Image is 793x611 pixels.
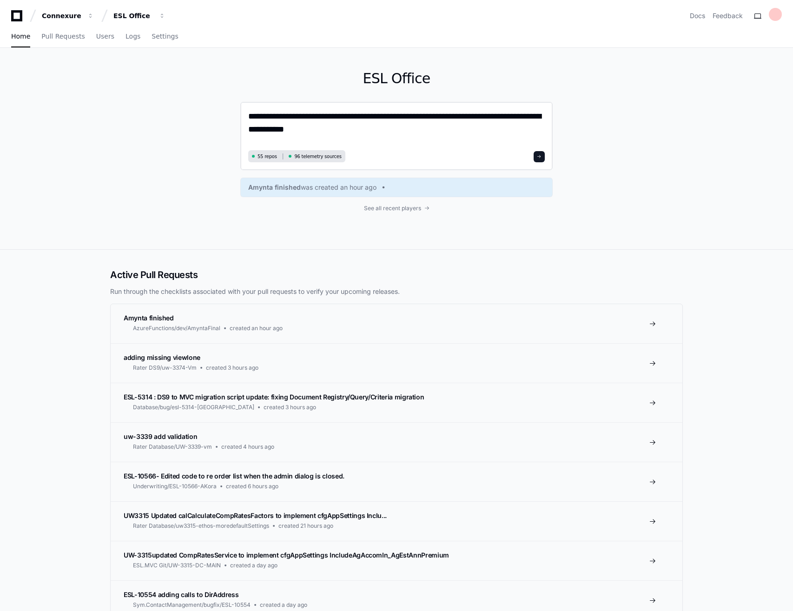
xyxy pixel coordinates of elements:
[240,205,553,212] a: See all recent players
[226,483,278,490] span: created 6 hours ago
[301,183,377,192] span: was created an hour ago
[133,325,220,332] span: AzureFunctions/dev/AmyntaFinal
[41,33,85,39] span: Pull Requests
[264,404,316,411] span: created 3 hours ago
[258,153,277,160] span: 55 repos
[113,11,153,20] div: ESL Office
[111,462,682,501] a: ESL-10566- Edited code to re order list when the admin dialog is closed.Underwriting/ESL-10566-AK...
[248,183,301,192] span: Amynta finished
[38,7,98,24] button: Connexure
[124,551,449,559] span: UW-3315updated CompRatesService to implement cfgAppSettings IncludeAgAccomIn_AgEstAnnPremium
[111,383,682,422] a: ESL-5314 : DS9 to MVC migration script update: fixing Document Registry/Query/Criteria migrationD...
[133,404,254,411] span: Database/bug/esl-5314-[GEOGRAPHIC_DATA]
[124,432,197,440] span: uw-3339 add validation
[110,268,683,281] h2: Active Pull Requests
[206,364,258,372] span: created 3 hours ago
[713,11,743,20] button: Feedback
[111,304,682,343] a: Amynta finishedAzureFunctions/dev/AmyntaFinalcreated an hour ago
[111,501,682,541] a: UW3315 Updated calCalculateCompRatesFactors to implement cfgAppSettings Inclu...Rater Database/uw...
[41,26,85,47] a: Pull Requests
[96,33,114,39] span: Users
[278,522,333,530] span: created 21 hours ago
[152,26,178,47] a: Settings
[240,70,553,87] h1: ESL Office
[133,562,221,569] span: ESL.MVC Git/UW-3315-DC-MAIN
[111,343,682,383] a: adding missing viewloneRater DS9/uw-3374-Vmcreated 3 hours ago
[96,26,114,47] a: Users
[230,562,278,569] span: created a day ago
[111,422,682,462] a: uw-3339 add validationRater Database/UW-3339-vmcreated 4 hours ago
[110,287,683,296] p: Run through the checklists associated with your pull requests to verify your upcoming releases.
[124,511,387,519] span: UW3315 Updated calCalculateCompRatesFactors to implement cfgAppSettings Inclu...
[124,353,200,361] span: adding missing viewlone
[133,364,197,372] span: Rater DS9/uw-3374-Vm
[124,393,424,401] span: ESL-5314 : DS9 to MVC migration script update: fixing Document Registry/Query/Criteria migration
[126,26,140,47] a: Logs
[260,601,307,609] span: created a day ago
[124,591,238,598] span: ESL-10554 adding calls to DirAddress
[111,541,682,580] a: UW-3315updated CompRatesService to implement cfgAppSettings IncludeAgAccomIn_AgEstAnnPremiumESL.M...
[133,601,251,609] span: Sym.ContactManagement/bugfix/ESL-10554
[133,443,212,451] span: Rater Database/UW-3339-vm
[110,7,169,24] button: ESL Office
[124,314,174,322] span: Amynta finished
[364,205,421,212] span: See all recent players
[133,522,269,530] span: Rater Database/uw3315-ethos-moredefaultSettings
[11,26,30,47] a: Home
[124,472,344,480] span: ESL-10566- Edited code to re order list when the admin dialog is closed.
[690,11,705,20] a: Docs
[133,483,217,490] span: Underwriting/ESL-10566-AKora
[11,33,30,39] span: Home
[248,183,545,192] a: Amynta finishedwas created an hour ago
[221,443,274,451] span: created 4 hours ago
[42,11,82,20] div: Connexure
[230,325,283,332] span: created an hour ago
[152,33,178,39] span: Settings
[294,153,341,160] span: 96 telemetry sources
[126,33,140,39] span: Logs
